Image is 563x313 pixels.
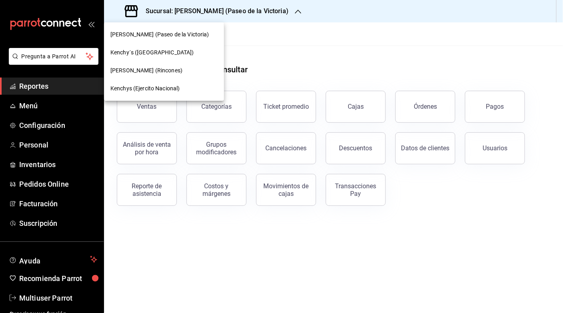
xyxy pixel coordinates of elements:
div: Kenchys (Ejercito Nacional) [104,80,224,98]
div: Kenchy´s ([GEOGRAPHIC_DATA]) [104,44,224,62]
span: [PERSON_NAME] (Rincones) [110,66,182,75]
span: Kenchys (Ejercito Nacional) [110,84,180,93]
span: Kenchy´s ([GEOGRAPHIC_DATA]) [110,48,194,57]
div: [PERSON_NAME] (Rincones) [104,62,224,80]
div: [PERSON_NAME] (Paseo de la Victoria) [104,26,224,44]
span: [PERSON_NAME] (Paseo de la Victoria) [110,30,209,39]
